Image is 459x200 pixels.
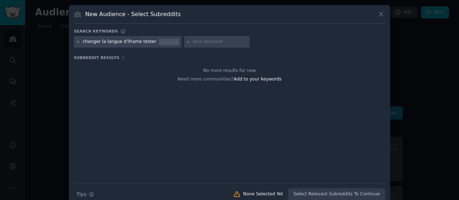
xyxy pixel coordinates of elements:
[76,191,86,198] span: Tips
[83,39,156,45] div: changer la langue d'iframe tester
[74,74,385,83] div: Need more communities?
[243,191,283,197] div: None Selected Yet
[193,39,247,45] input: New Keyword
[74,55,119,60] span: Subreddit Results
[74,68,385,74] div: No more results for now
[85,10,181,18] h3: New Audience - Select Subreddits
[122,55,124,60] span: 0
[234,77,281,82] span: Add to your keywords
[74,29,118,34] h3: Search keywords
